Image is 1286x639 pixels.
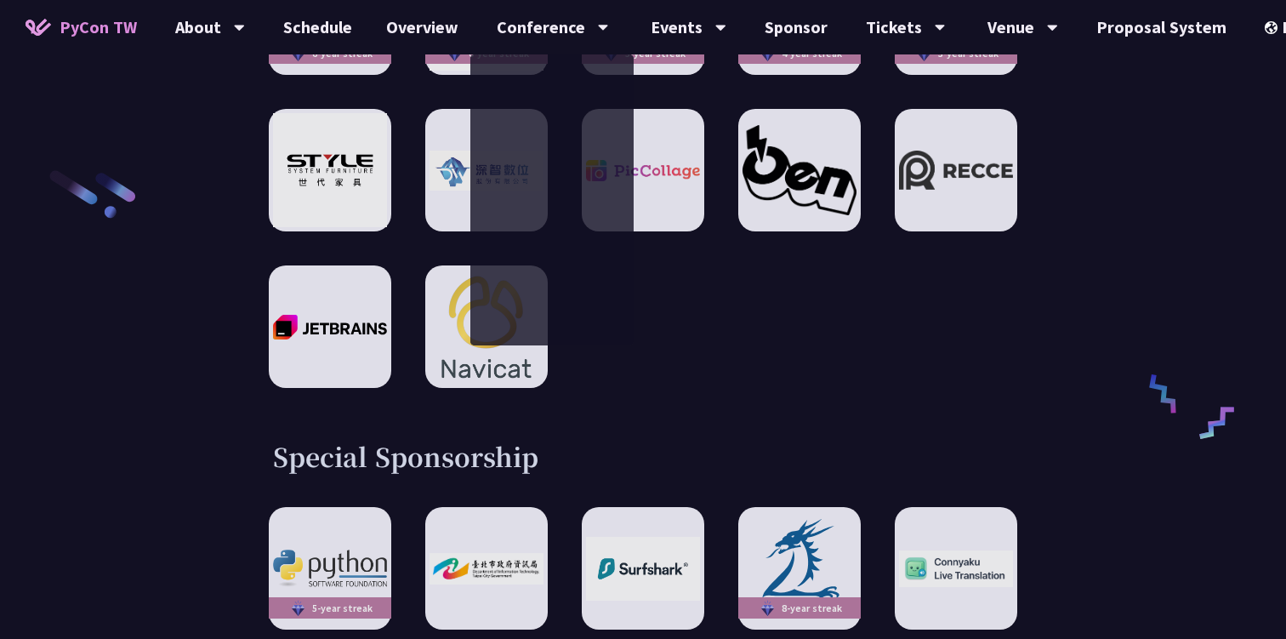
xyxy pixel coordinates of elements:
[273,550,387,587] img: Python Software Foundation
[60,14,137,40] span: PyCon TW
[273,113,387,227] img: STYLE
[430,151,543,191] img: 深智數位
[899,151,1013,190] img: Recce | join us
[586,160,700,180] img: PicCollage Company
[430,553,543,585] img: Department of Information Technology, Taipei City Government
[1265,21,1282,34] img: Locale Icon
[269,597,391,619] div: 5-year streak
[743,125,856,215] img: Oen Tech
[899,551,1013,587] img: Connyaku
[430,266,543,389] img: Navicat
[738,597,861,619] div: 8-year streak
[9,6,154,48] a: PyCon TW
[586,537,700,601] img: Surfshark
[26,19,51,36] img: Home icon of PyCon TW 2025
[288,598,308,619] img: sponsor-logo-diamond
[273,315,387,339] img: JetBrains
[758,598,777,619] img: sponsor-logo-diamond
[743,516,856,621] img: 天瓏資訊圖書
[273,439,1013,473] h3: Special Sponsorship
